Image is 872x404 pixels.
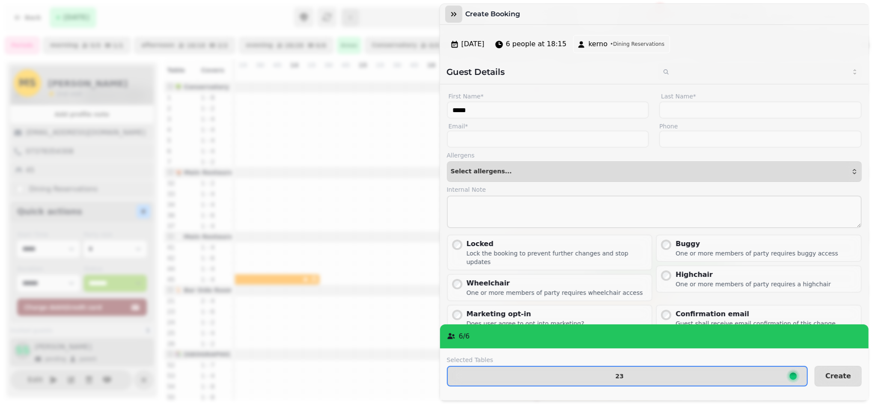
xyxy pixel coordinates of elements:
[467,288,643,297] div: One or more members of party requires wheelchair access
[467,278,643,288] div: Wheelchair
[447,122,649,131] label: Email*
[459,331,470,342] p: 6 / 6
[467,239,649,249] div: Locked
[616,373,624,379] p: 23
[588,39,607,49] span: kerno
[659,122,862,131] label: Phone
[447,161,862,182] button: Select allergens...
[447,366,808,386] button: 23
[506,39,567,49] span: 6 people at 18:15
[676,280,831,288] div: One or more members of party requires a highchair
[815,366,862,386] button: Create
[467,319,584,328] div: Does user agree to opt into marketing?
[676,319,836,328] div: Guest shall receive email confirmation of this change
[447,91,649,101] label: First Name*
[447,151,862,160] label: Allergens
[610,41,664,48] span: • Dining Reservations
[451,168,512,175] span: Select allergens...
[676,309,836,319] div: Confirmation email
[467,249,649,266] div: Lock the booking to prevent further changes and stop updates
[467,309,584,319] div: Marketing opt-in
[447,356,808,364] label: Selected Tables
[659,91,862,101] label: Last Name*
[825,373,851,380] span: Create
[676,239,838,249] div: Buggy
[447,185,862,194] label: Internal Note
[676,270,831,280] div: Highchair
[461,39,485,49] span: [DATE]
[466,9,524,19] h3: Create Booking
[447,66,651,78] h2: Guest Details
[676,249,838,258] div: One or more members of party requires buggy access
